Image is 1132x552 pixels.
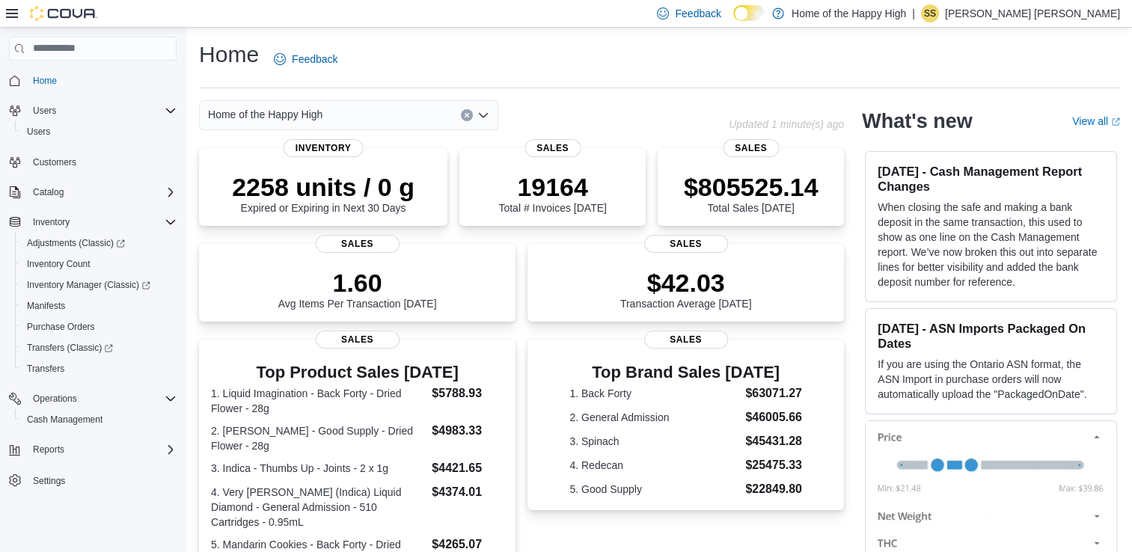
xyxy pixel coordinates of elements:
button: Reports [27,441,70,459]
button: Operations [27,390,83,408]
svg: External link [1111,117,1120,126]
dt: 4. Very [PERSON_NAME] (Indica) Liquid Diamond - General Admission - 510 Cartridges - 0.95mL [211,485,426,530]
span: Users [33,105,56,117]
dd: $63071.27 [745,384,802,402]
a: Adjustments (Classic) [15,233,183,254]
span: Catalog [27,183,177,201]
button: Inventory [3,212,183,233]
a: View allExternal link [1072,115,1120,127]
button: Manifests [15,295,183,316]
dt: 2. [PERSON_NAME] - Good Supply - Dried Flower - 28g [211,423,426,453]
dt: 4. Redecan [569,458,739,473]
h3: [DATE] - Cash Management Report Changes [878,164,1104,194]
span: Operations [27,390,177,408]
a: Users [21,123,56,141]
span: Users [27,126,50,138]
dt: 5. Good Supply [569,482,739,497]
span: Manifests [27,300,65,312]
span: Settings [27,470,177,489]
button: Reports [3,439,183,460]
button: Operations [3,388,183,409]
span: Sales [524,139,581,157]
a: Inventory Manager (Classic) [15,275,183,295]
span: Customers [33,156,76,168]
dt: 3. Spinach [569,434,739,449]
button: Cash Management [15,409,183,430]
span: Inventory [33,216,70,228]
button: Catalog [3,182,183,203]
span: Inventory Count [21,255,177,273]
div: Shivani Shivani [921,4,939,22]
span: Users [27,102,177,120]
span: Home [33,75,57,87]
a: Transfers (Classic) [15,337,183,358]
p: 2258 units / 0 g [232,172,414,202]
div: Total # Invoices [DATE] [498,172,606,214]
span: Inventory Manager (Classic) [21,276,177,294]
dd: $4421.65 [432,459,504,477]
button: Inventory [27,213,76,231]
nav: Complex example [9,64,177,530]
div: Total Sales [DATE] [684,172,819,214]
a: Adjustments (Classic) [21,234,131,252]
h3: Top Brand Sales [DATE] [569,364,802,381]
span: Home of the Happy High [208,105,322,123]
span: Sales [644,235,728,253]
button: Settings [3,469,183,491]
a: Transfers (Classic) [21,339,119,357]
span: Sales [644,331,728,349]
span: Feedback [675,6,720,21]
button: Users [3,100,183,121]
dd: $46005.66 [745,408,802,426]
span: Inventory [284,139,364,157]
span: Transfers [27,363,64,375]
span: SS [924,4,936,22]
span: Inventory Count [27,258,91,270]
div: Transaction Average [DATE] [620,268,752,310]
dd: $25475.33 [745,456,802,474]
span: Reports [27,441,177,459]
span: Reports [33,444,64,456]
input: Dark Mode [733,5,765,21]
p: Updated 1 minute(s) ago [729,118,844,130]
button: Clear input [461,109,473,121]
span: Transfers (Classic) [21,339,177,357]
span: Home [27,71,177,90]
button: Catalog [27,183,70,201]
dd: $22849.80 [745,480,802,498]
dt: 1. Back Forty [569,386,739,401]
p: 1.60 [278,268,437,298]
p: Home of the Happy High [792,4,906,22]
img: Cova [30,6,97,21]
span: Feedback [292,52,337,67]
dd: $45431.28 [745,432,802,450]
button: Inventory Count [15,254,183,275]
span: Operations [33,393,77,405]
button: Open list of options [477,109,489,121]
dt: 1. Liquid Imagination - Back Forty - Dried Flower - 28g [211,386,426,416]
span: Sales [316,331,400,349]
button: Home [3,70,183,91]
button: Transfers [15,358,183,379]
div: Expired or Expiring in Next 30 Days [232,172,414,214]
span: Catalog [33,186,64,198]
span: Customers [27,153,177,171]
span: Transfers [21,360,177,378]
span: Purchase Orders [27,321,95,333]
h3: [DATE] - ASN Imports Packaged On Dates [878,321,1104,351]
span: Users [21,123,177,141]
a: Purchase Orders [21,318,101,336]
p: [PERSON_NAME] [PERSON_NAME] [945,4,1120,22]
a: Cash Management [21,411,108,429]
a: Customers [27,153,82,171]
span: Sales [316,235,400,253]
dd: $5788.93 [432,384,504,402]
a: Settings [27,472,71,490]
p: If you are using the Ontario ASN format, the ASN Import in purchase orders will now automatically... [878,357,1104,402]
span: Settings [33,475,65,487]
h2: What's new [862,109,972,133]
button: Users [27,102,62,120]
button: Purchase Orders [15,316,183,337]
a: Inventory Manager (Classic) [21,276,156,294]
a: Inventory Count [21,255,97,273]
